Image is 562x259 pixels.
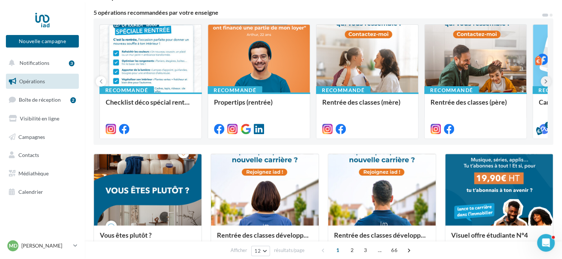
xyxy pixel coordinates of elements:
[4,129,80,145] a: Campagnes
[21,242,70,249] p: [PERSON_NAME]
[69,60,74,66] div: 3
[20,60,49,66] span: Notifications
[274,247,305,254] span: résultats/page
[9,242,17,249] span: MD
[19,78,45,84] span: Opérations
[214,98,304,113] div: Propertips (rentrée)
[18,152,39,158] span: Contacts
[18,189,43,195] span: Calendrier
[4,147,80,163] a: Contacts
[545,122,551,128] div: 5
[70,97,76,103] div: 2
[18,170,49,176] span: Médiathèque
[4,92,80,108] a: Boîte de réception2
[334,231,430,246] div: Rentrée des classes développement (conseiller)
[346,244,358,256] span: 2
[4,55,77,71] button: Notifications 3
[231,247,247,254] span: Afficher
[20,115,59,122] span: Visibilité en ligne
[316,86,370,94] div: Recommandé
[106,98,196,113] div: Checklist déco spécial rentrée
[322,98,412,113] div: Rentrée des classes (mère)
[100,231,196,246] div: Vous êtes plutôt ?
[6,35,79,48] button: Nouvelle campagne
[537,234,555,252] iframe: Intercom live chat
[451,231,547,246] div: Visuel offre étudiante N°4
[424,86,479,94] div: Recommandé
[208,86,262,94] div: Recommandé
[99,86,154,94] div: Recommandé
[4,111,80,126] a: Visibilité en ligne
[19,97,61,103] span: Boîte de réception
[254,248,261,254] span: 12
[332,244,344,256] span: 1
[4,74,80,89] a: Opérations
[6,239,79,253] a: MD [PERSON_NAME]
[388,244,400,256] span: 66
[251,246,270,256] button: 12
[4,166,80,181] a: Médiathèque
[18,133,45,140] span: Campagnes
[431,98,520,113] div: Rentrée des classes (père)
[4,184,80,200] a: Calendrier
[94,10,541,15] div: 5 opérations recommandées par votre enseigne
[374,244,386,256] span: ...
[217,231,313,246] div: Rentrée des classes développement (conseillère)
[359,244,371,256] span: 3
